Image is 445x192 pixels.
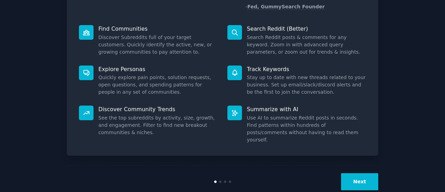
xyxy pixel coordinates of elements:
dd: Discover Subreddits full of your target customers. Quickly identify the active, new, or growing c... [98,34,218,56]
dd: See the top subreddits by activity, size, growth, and engagement. Filter to find new breakout com... [98,114,218,136]
p: Discover Community Trends [98,106,218,113]
a: Fed, GummySearch Founder [247,4,325,10]
dd: Search Reddit posts & comments for any keyword. Zoom in with advanced query parameters, or zoom o... [247,34,366,56]
dd: Stay up to date with new threads related to your business. Set up email/slack/discord alerts and ... [247,74,366,96]
p: Search Reddit (Better) [247,25,366,32]
button: Next [341,173,378,190]
p: Find Communities [98,25,218,32]
p: Explore Personas [98,66,218,73]
dd: Quickly explore pain points, solution requests, open questions, and spending patterns for people ... [98,74,218,96]
p: Summarize with AI [247,106,366,113]
dd: Use AI to summarize Reddit posts in seconds. Find patterns within hundreds of posts/comments with... [247,114,366,144]
p: Track Keywords [247,66,366,73]
div: - [245,3,325,10]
